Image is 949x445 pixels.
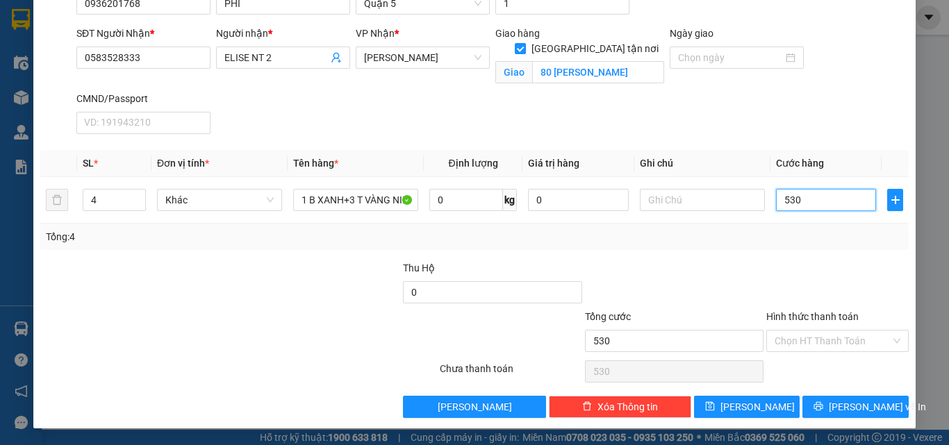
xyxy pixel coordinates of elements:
[528,158,579,169] span: Giá trị hàng
[76,26,211,41] div: SĐT Người Nhận
[85,20,138,158] b: Trà Lan Viên - Gửi khách hàng
[582,401,592,412] span: delete
[216,26,350,41] div: Người nhận
[720,399,795,414] span: [PERSON_NAME]
[503,189,517,211] span: kg
[331,52,342,63] span: user-add
[151,17,184,51] img: logo.jpg
[528,189,628,211] input: 0
[448,158,497,169] span: Định lượng
[549,396,691,418] button: deleteXóa Thông tin
[438,399,512,414] span: [PERSON_NAME]
[438,361,584,385] div: Chưa thanh toán
[526,41,664,56] span: [GEOGRAPHIC_DATA] tận nơi
[678,50,783,65] input: Ngày giao
[165,190,274,210] span: Khác
[364,47,481,68] span: Lê Hồng Phong
[888,194,902,205] span: plus
[157,158,209,169] span: Đơn vị tính
[829,399,926,414] span: [PERSON_NAME] và In
[356,28,395,39] span: VP Nhận
[403,262,435,274] span: Thu Hộ
[585,311,631,322] span: Tổng cước
[495,61,532,83] span: Giao
[76,91,211,106] div: CMND/Passport
[597,399,658,414] span: Xóa Thông tin
[776,158,824,169] span: Cước hàng
[634,150,770,177] th: Ghi chú
[670,28,713,39] label: Ngày giao
[46,189,68,211] button: delete
[83,158,94,169] span: SL
[17,90,51,155] b: Trà Lan Viên
[117,66,191,83] li: (c) 2017
[705,401,715,412] span: save
[403,396,545,418] button: [PERSON_NAME]
[532,61,664,83] input: Giao tận nơi
[293,158,338,169] span: Tên hàng
[814,401,823,412] span: printer
[46,229,368,244] div: Tổng: 4
[694,396,800,418] button: save[PERSON_NAME]
[640,189,765,211] input: Ghi Chú
[766,311,859,322] label: Hình thức thanh toán
[495,28,540,39] span: Giao hàng
[117,53,191,64] b: [DOMAIN_NAME]
[802,396,909,418] button: printer[PERSON_NAME] và In
[293,189,418,211] input: VD: Bàn, Ghế
[887,189,903,211] button: plus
